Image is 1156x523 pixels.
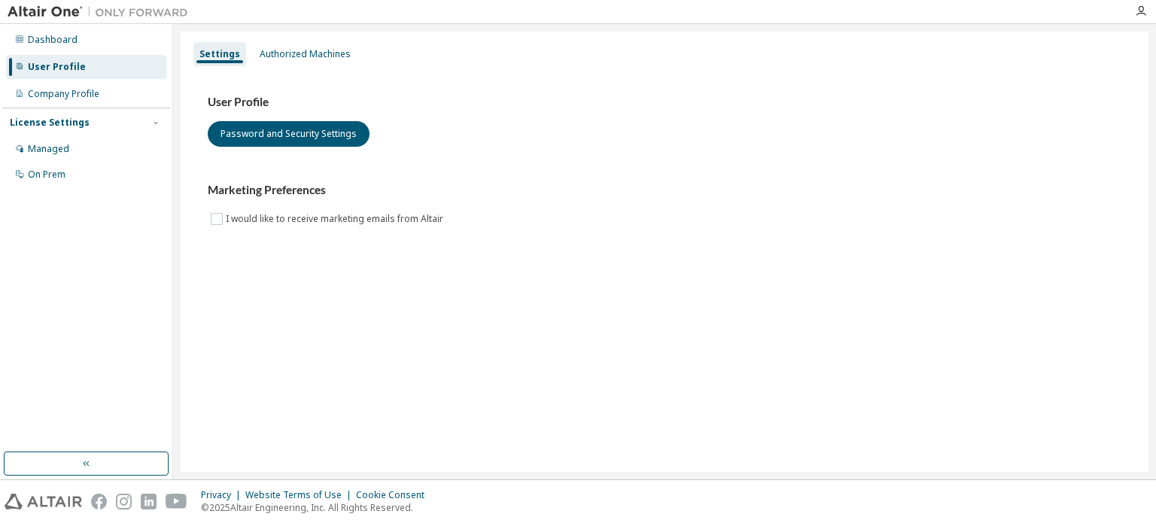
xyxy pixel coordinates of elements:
[226,210,446,228] label: I would like to receive marketing emails from Altair
[10,117,90,129] div: License Settings
[28,143,69,155] div: Managed
[116,494,132,509] img: instagram.svg
[141,494,157,509] img: linkedin.svg
[208,95,1121,110] h3: User Profile
[199,48,240,60] div: Settings
[28,88,99,100] div: Company Profile
[208,183,1121,198] h3: Marketing Preferences
[166,494,187,509] img: youtube.svg
[28,169,65,181] div: On Prem
[5,494,82,509] img: altair_logo.svg
[201,489,245,501] div: Privacy
[8,5,196,20] img: Altair One
[91,494,107,509] img: facebook.svg
[28,61,86,73] div: User Profile
[245,489,356,501] div: Website Terms of Use
[201,501,433,514] p: © 2025 Altair Engineering, Inc. All Rights Reserved.
[260,48,351,60] div: Authorized Machines
[28,34,78,46] div: Dashboard
[356,489,433,501] div: Cookie Consent
[208,121,370,147] button: Password and Security Settings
